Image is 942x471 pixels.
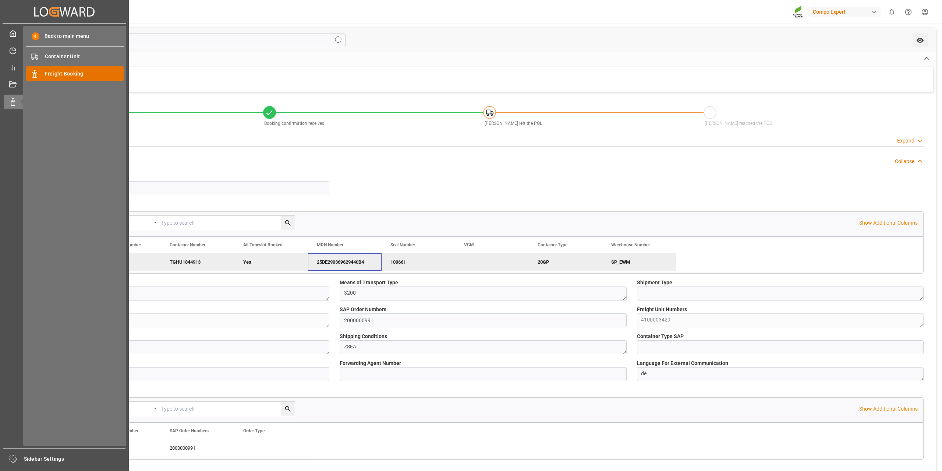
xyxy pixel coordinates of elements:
[87,253,676,271] div: Press SPACE to deselect this row.
[340,279,398,287] span: Means of Transport Type
[43,287,329,300] textarea: ZSEA
[602,253,676,271] div: SP_EWM
[637,359,728,367] span: Language For External Communication
[39,32,89,40] span: Back to main menu
[161,253,234,271] div: TGHU1844913
[793,6,805,18] img: Screenshot%202023-09-29%20at%2010.02.21.png_1712312052.png
[24,455,126,463] span: Sidebar Settings
[43,313,329,327] textarea: 8-2526
[810,5,883,19] button: Compo Expert
[108,217,151,226] div: Equals
[243,242,283,247] span: All Timeslot Booked
[340,333,387,340] span: Shipping Conditions
[4,43,125,57] a: Timeslot Management
[26,49,124,64] a: Container Unit
[464,242,474,247] span: VGM
[883,4,900,20] button: show 0 new notifications
[243,428,265,433] span: Order Type
[340,359,401,367] span: Forwarding Agent Number
[45,53,124,60] span: Container Unit
[895,158,914,165] div: Collapse
[159,402,295,416] input: Type to search
[611,242,650,247] span: Warehouse Number
[637,306,687,313] span: Freight Unit Numbers
[161,439,234,457] div: 2000000991
[382,253,455,271] div: 100661
[538,242,567,247] span: Container Type
[705,121,772,126] span: [PERSON_NAME] reached the POD
[637,313,924,327] textarea: 4100003429
[281,402,295,416] button: search button
[264,121,325,126] span: Booking confirmation received
[340,306,386,313] span: SAP Order Numbers
[87,439,308,457] div: Press SPACE to select this row.
[637,333,684,340] span: Container Type SAP
[538,254,594,271] div: 20GP
[104,402,159,416] button: open menu
[859,219,918,227] p: Show Additional Columns
[45,70,124,78] span: Freight Booking
[897,137,914,145] div: Expand
[810,7,881,17] div: Compo Expert
[317,242,343,247] span: MRN Number
[308,253,382,271] div: 25DE290369629440B4
[340,340,626,354] textarea: ZSEA
[637,279,672,287] span: Shipment Type
[390,242,415,247] span: Seal Number
[281,216,295,230] button: search button
[4,26,125,41] a: My Cockpit
[170,428,209,433] span: SAP Order Numbers
[340,287,626,300] textarea: 3200
[34,33,346,47] input: Search Fields
[913,33,928,47] button: open menu
[26,66,124,81] a: Freight Booking
[104,216,159,230] button: open menu
[159,216,295,230] input: Type to search
[637,367,924,381] textarea: de
[485,121,542,126] span: [PERSON_NAME] left the POL
[859,405,918,413] p: Show Additional Columns
[170,242,205,247] span: Container Number
[108,403,151,412] div: Equals
[900,4,917,20] button: Help Center
[243,254,299,271] div: Yes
